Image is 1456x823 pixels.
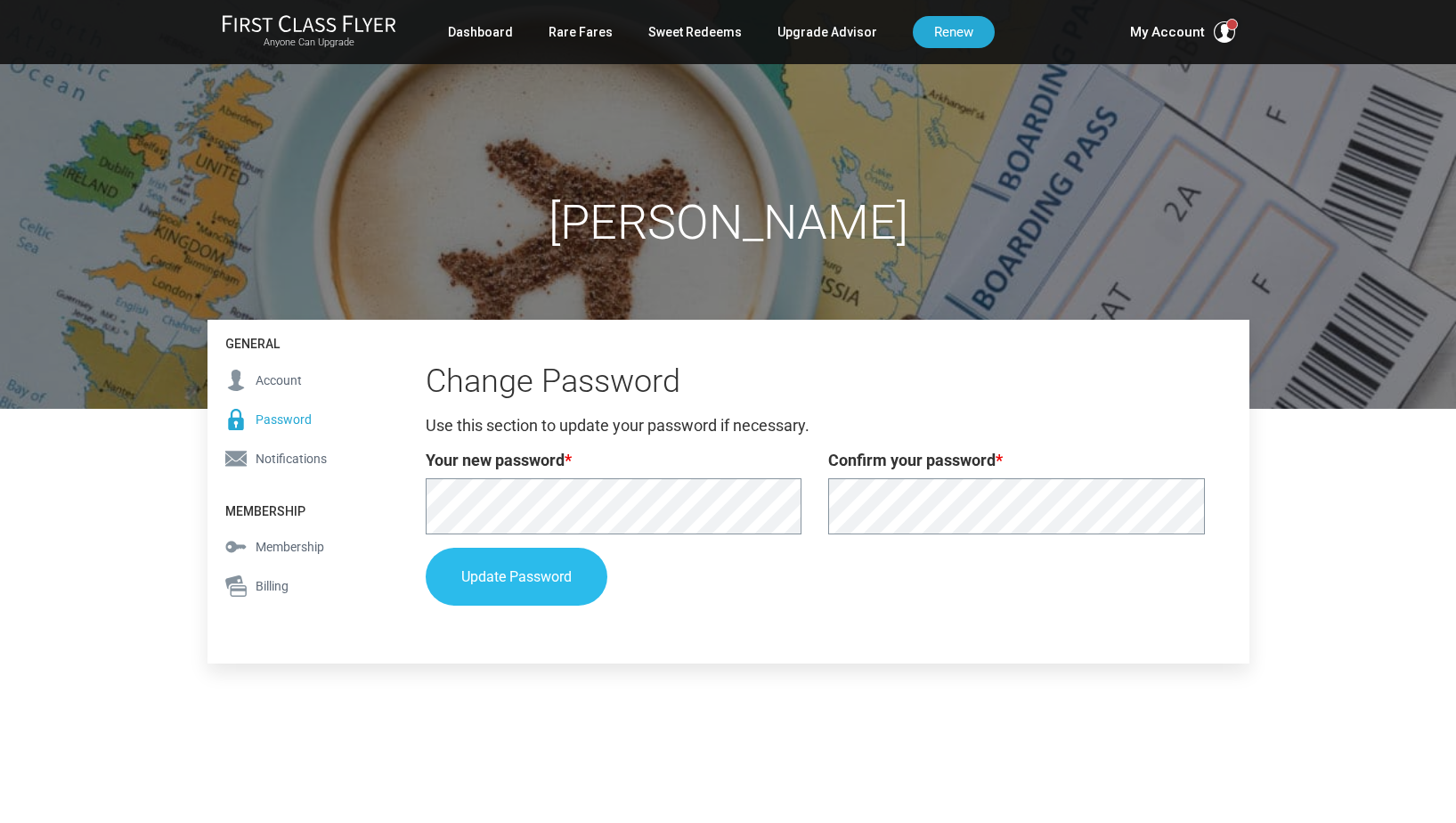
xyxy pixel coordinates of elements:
[256,410,312,429] span: Password
[828,448,1003,474] label: Confirm your password
[549,16,613,48] a: Rare Fares
[426,364,1205,400] h2: Change Password
[222,14,396,50] a: First Class FlyerAnyone Can Upgrade
[256,576,289,596] span: Billing
[913,16,995,48] a: Renew
[256,371,302,390] span: Account
[207,566,381,606] a: Billing
[448,16,513,48] a: Dashboard
[648,16,742,48] a: Sweet Redeems
[256,449,327,469] span: Notifications
[777,16,877,48] a: Upgrade Advisor
[1130,21,1205,43] span: My Account
[1130,21,1235,43] button: My Account
[426,448,572,474] label: Your new password
[207,196,1249,249] h1: [PERSON_NAME]
[256,537,324,557] span: Membership
[207,400,381,439] a: Password
[222,37,396,49] small: Anyone Can Upgrade
[207,527,381,566] a: Membership
[426,413,1205,439] p: Use this section to update your password if necessary.
[222,14,396,33] img: First Class Flyer
[207,487,381,527] h4: Membership
[426,548,607,606] button: Update Password
[207,361,381,400] a: Account
[207,320,381,360] h4: General
[426,448,1205,619] form: Profile - Password Reset
[207,439,381,478] a: Notifications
